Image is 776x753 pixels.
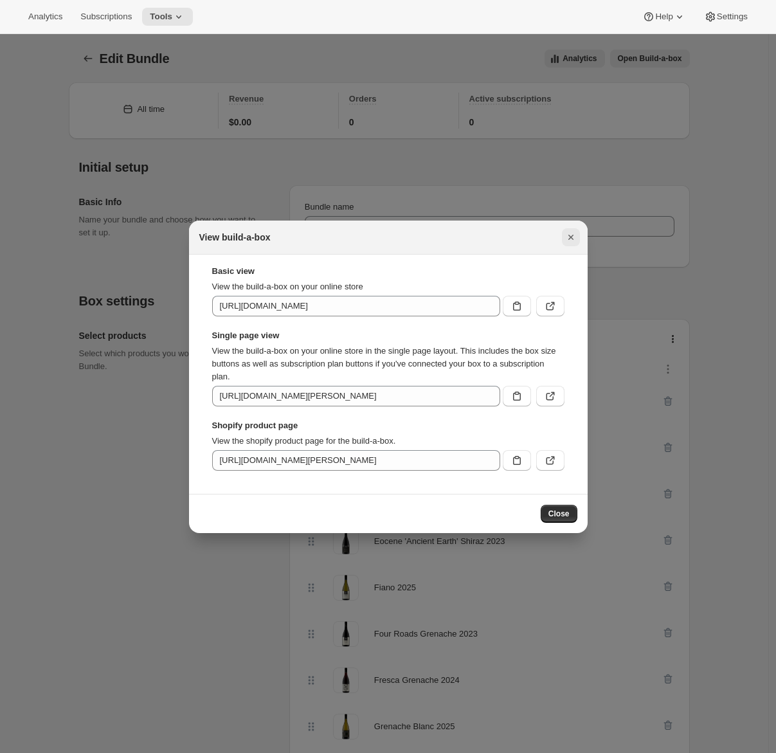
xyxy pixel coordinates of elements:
p: View the shopify product page for the build-a-box. [212,435,564,448]
button: Close [562,228,580,246]
span: Analytics [28,12,62,22]
p: View the build-a-box on your online store in the single page layout. This includes the box size b... [212,345,564,383]
button: Close [541,505,577,523]
strong: Single page view [212,329,564,342]
button: Settings [696,8,755,26]
p: View the build-a-box on your online store [212,280,564,293]
h2: View build-a-box [199,231,271,244]
span: Tools [150,12,172,22]
strong: Shopify product page [212,419,564,432]
span: Help [655,12,672,22]
button: Analytics [21,8,70,26]
strong: Basic view [212,265,564,278]
span: Settings [717,12,748,22]
span: Close [548,509,570,519]
button: Subscriptions [73,8,140,26]
button: Help [635,8,693,26]
button: Tools [142,8,193,26]
span: Subscriptions [80,12,132,22]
